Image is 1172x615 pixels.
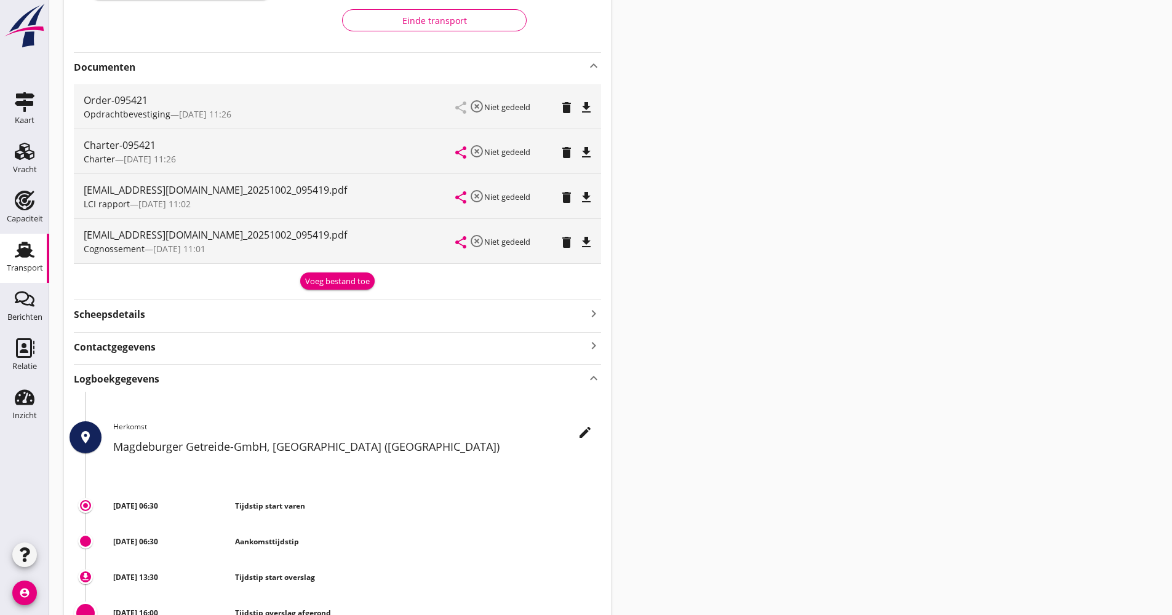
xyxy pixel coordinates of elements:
i: file_download [579,190,594,205]
div: Capaciteit [7,215,43,223]
div: Order-095421 [84,93,456,108]
div: Voeg bestand toe [305,276,370,288]
div: Relatie [12,362,37,370]
div: Charter-095421 [84,138,456,153]
i: highlight_off [469,189,484,204]
div: — [84,197,456,210]
span: [DATE] 11:02 [138,198,191,210]
span: [DATE] 11:26 [124,153,176,165]
div: Vracht [13,165,37,173]
i: share [453,190,468,205]
i: delete [559,145,574,160]
div: Transport [7,264,43,272]
i: download [81,572,90,582]
strong: Aankomsttijdstip [235,536,299,547]
button: Einde transport [342,9,527,31]
div: [EMAIL_ADDRESS][DOMAIN_NAME]_20251002_095419.pdf [84,228,456,242]
small: Niet gedeeld [484,191,530,202]
i: delete [559,235,574,250]
i: file_download [579,235,594,250]
span: Herkomst [113,421,147,432]
div: — [84,242,456,255]
small: Niet gedeeld [484,101,530,113]
i: highlight_off [469,99,484,114]
i: place [78,430,93,445]
i: keyboard_arrow_up [586,58,601,73]
img: logo-small.a267ee39.svg [2,3,47,49]
i: edit [578,425,592,440]
h2: Magdeburger Getreide-GmbH, [GEOGRAPHIC_DATA] ([GEOGRAPHIC_DATA]) [113,438,601,455]
button: Voeg bestand toe [300,272,375,290]
div: [EMAIL_ADDRESS][DOMAIN_NAME]_20251002_095419.pdf [84,183,456,197]
strong: Logboekgegevens [74,372,159,386]
div: Kaart [15,116,34,124]
i: keyboard_arrow_right [586,338,601,354]
strong: Tijdstip start varen [235,501,305,511]
span: [DATE] 11:01 [153,243,205,255]
div: — [84,153,456,165]
i: account_circle [12,581,37,605]
strong: [DATE] 13:30 [113,572,158,582]
strong: Contactgegevens [74,340,156,354]
i: highlight_off [469,144,484,159]
i: file_download [579,145,594,160]
span: Charter [84,153,115,165]
i: share [453,145,468,160]
span: Opdrachtbevestiging [84,108,170,120]
i: highlight_off [469,234,484,248]
span: Cognossement [84,243,145,255]
strong: [DATE] 06:30 [113,536,158,547]
strong: Tijdstip start overslag [235,572,315,582]
strong: Scheepsdetails [74,307,145,322]
div: — [84,108,456,121]
small: Niet gedeeld [484,146,530,157]
i: share [453,235,468,250]
small: Niet gedeeld [484,236,530,247]
i: delete [559,190,574,205]
div: Einde transport [353,14,516,27]
i: delete [559,100,574,115]
strong: Documenten [74,60,586,74]
span: [DATE] 11:26 [179,108,231,120]
i: file_download [579,100,594,115]
span: LCI rapport [84,198,130,210]
div: Inzicht [12,411,37,419]
div: Berichten [7,313,42,321]
i: trip_origin [81,501,90,510]
strong: [DATE] 06:30 [113,501,158,511]
i: keyboard_arrow_right [586,305,601,322]
i: keyboard_arrow_up [586,370,601,386]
